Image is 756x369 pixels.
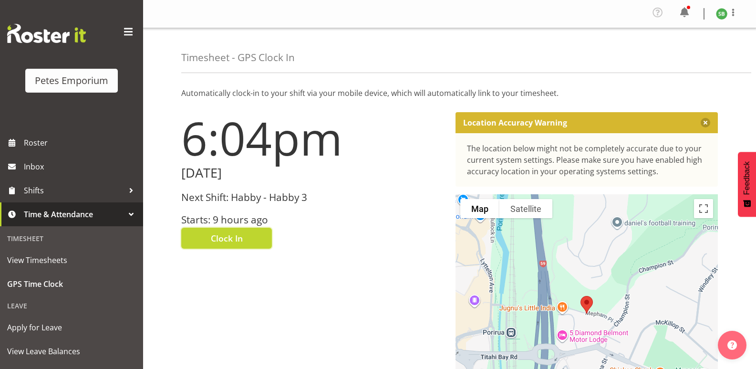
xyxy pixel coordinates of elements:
div: The location below might not be completely accurate due to your current system settings. Please m... [467,143,707,177]
img: Rosterit website logo [7,24,86,43]
button: Close message [701,118,710,127]
div: Leave [2,296,141,316]
div: Timesheet [2,229,141,248]
span: Inbox [24,159,138,174]
span: GPS Time Clock [7,277,136,291]
h4: Timesheet - GPS Clock In [181,52,295,63]
span: View Leave Balances [7,344,136,358]
p: Automatically clock-in to your shift via your mobile device, which will automatically link to you... [181,87,718,99]
button: Toggle fullscreen view [694,199,713,218]
span: Time & Attendance [24,207,124,221]
button: Show satellite imagery [499,199,552,218]
span: Roster [24,136,138,150]
h3: Next Shift: Habby - Habby 3 [181,192,444,203]
button: Clock In [181,228,272,249]
h3: Starts: 9 hours ago [181,214,444,225]
p: Location Accuracy Warning [463,118,567,127]
a: View Leave Balances [2,339,141,363]
span: View Timesheets [7,253,136,267]
a: GPS Time Clock [2,272,141,296]
a: Apply for Leave [2,316,141,339]
img: help-xxl-2.png [727,340,737,350]
span: Shifts [24,183,124,198]
span: Apply for Leave [7,320,136,335]
img: stephanie-burden9828.jpg [716,8,727,20]
a: View Timesheets [2,248,141,272]
div: Petes Emporium [35,74,108,88]
span: Clock In [211,232,243,244]
h1: 6:04pm [181,112,444,164]
button: Feedback - Show survey [738,152,756,217]
span: Feedback [743,161,751,195]
button: Show street map [460,199,499,218]
h2: [DATE] [181,166,444,180]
